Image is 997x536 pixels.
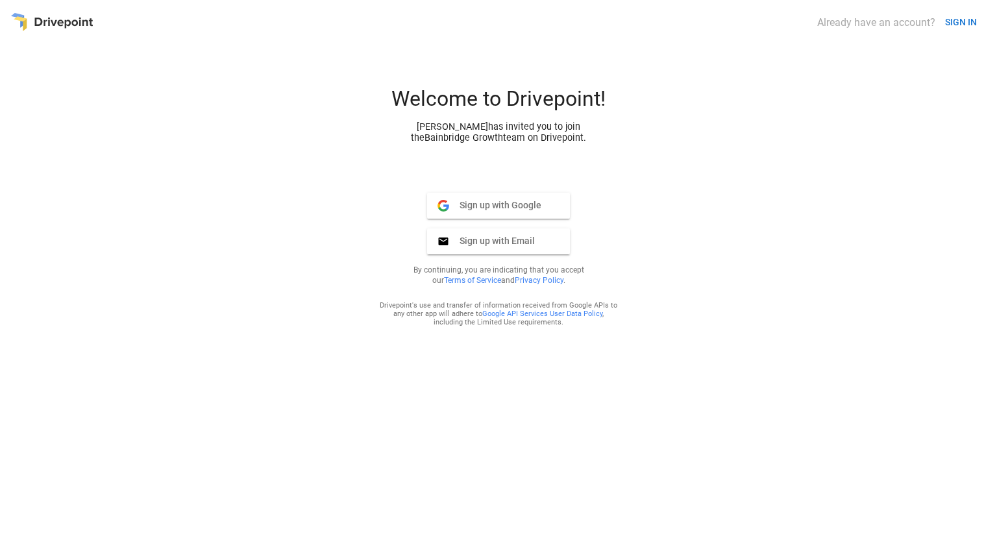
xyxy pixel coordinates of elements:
[343,86,654,121] div: Welcome to Drivepoint!
[427,193,570,219] button: Sign up with Google
[444,276,501,285] a: Terms of Service
[405,121,592,143] div: [PERSON_NAME] has invited you to join the Bainbridge Growth team on Drivepoint.
[397,265,600,286] p: By continuing, you are indicating that you accept our and .
[817,16,935,29] div: Already have an account?
[515,276,563,285] a: Privacy Policy
[379,301,618,326] div: Drivepoint's use and transfer of information received from Google APIs to any other app will adhe...
[482,310,602,318] a: Google API Services User Data Policy
[449,235,535,247] span: Sign up with Email
[449,199,541,211] span: Sign up with Google
[427,228,570,254] button: Sign up with Email
[940,10,982,34] button: SIGN IN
